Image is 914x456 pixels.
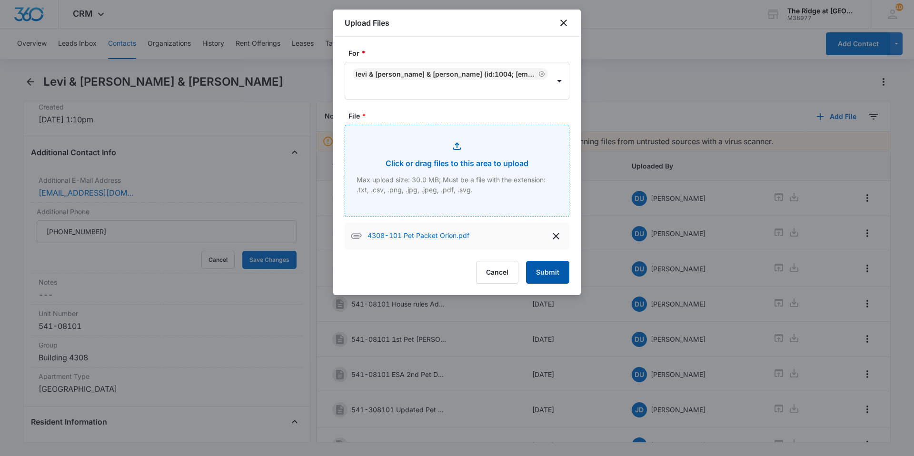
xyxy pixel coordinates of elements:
h1: Upload Files [345,17,389,29]
label: File [348,111,573,121]
button: Cancel [476,261,518,284]
div: Levi & [PERSON_NAME] & [PERSON_NAME] (ID:1004; [EMAIL_ADDRESS][DOMAIN_NAME]; 9705903283) [356,70,536,78]
button: close [558,17,569,29]
p: 4308-101 Pet Packet Orion.pdf [368,230,469,242]
label: For [348,48,573,58]
button: Submit [526,261,569,284]
div: Remove Levi & Dayvie Goode & Cheyanne Sevestre (ID:1004; ljgoode07@gmail.com; 9705903283) [536,70,545,77]
button: delete [548,228,564,244]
